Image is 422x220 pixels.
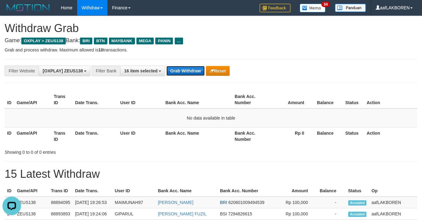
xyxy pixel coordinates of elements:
div: Filter Bank [92,66,120,76]
th: Status [343,91,364,108]
th: ID [5,127,14,145]
th: Trans ID [51,127,73,145]
span: OXPLAY > ZEUS138 [21,38,66,44]
span: Copy 7294826615 to clipboard [228,211,252,216]
button: Reset [206,66,230,76]
span: PANIN [155,38,173,44]
button: Grab Withdraw [166,66,204,76]
th: Op [369,185,418,197]
th: User ID [118,91,163,108]
img: panduan.png [335,4,366,12]
td: - [317,208,346,220]
td: [DATE] 19:26:53 [73,197,112,208]
th: Status [346,185,369,197]
th: ID [5,185,15,197]
th: Balance [313,91,343,108]
div: Showing 0 to 0 of 0 entries [5,147,171,155]
th: User ID [112,185,156,197]
th: Rp 0 [269,127,313,145]
span: ... [175,38,183,44]
span: Accepted [348,200,367,206]
th: Status [343,127,364,145]
th: Trans ID [51,91,73,108]
span: BSI [220,211,227,216]
img: MOTION_logo.png [5,3,52,12]
th: Bank Acc. Name [163,91,232,108]
span: MEGA [136,38,154,44]
a: [PERSON_NAME] [158,200,193,205]
strong: 10 [98,47,103,52]
th: Date Trans. [73,185,112,197]
th: Date Trans. [73,91,118,108]
th: Bank Acc. Name [155,185,217,197]
th: Bank Acc. Number [232,91,269,108]
span: MAYBANK [109,38,135,44]
td: GIPARUL [112,208,156,220]
button: Open LiveChat chat widget [2,2,21,21]
img: Button%20Memo.svg [300,4,326,12]
th: ID [5,91,14,108]
span: [OXPLAY] ZEUS138 [43,68,83,73]
th: Game/API [15,185,48,197]
span: Copy 620601009494539 to clipboard [228,200,265,205]
th: Balance [317,185,346,197]
button: 16 item selected [120,66,165,76]
td: aafLAKBOREN [369,208,418,220]
h4: Game: Bank: [5,38,417,44]
th: Action [364,91,417,108]
span: 34 [321,2,330,7]
th: Game/API [14,127,51,145]
td: 88893893 [48,208,73,220]
span: BTN [94,38,107,44]
th: Date Trans. [73,127,118,145]
th: Amount [277,185,317,197]
td: ZEUS138 [15,208,48,220]
td: ZEUS138 [15,197,48,208]
td: - [317,197,346,208]
h1: 15 Latest Withdraw [5,168,417,180]
th: Game/API [14,91,51,108]
td: MAIMUNAH97 [112,197,156,208]
th: Amount [269,91,313,108]
h1: Withdraw Grab [5,22,417,35]
th: Bank Acc. Number [232,127,269,145]
span: BRI [80,38,92,44]
th: Trans ID [48,185,73,197]
td: Rp 100,000 [277,197,317,208]
th: Bank Acc. Name [163,127,232,145]
td: Rp 100,000 [277,208,317,220]
div: Filter Website [5,66,39,76]
p: Grab and process withdraw. Maximum allowed is transactions. [5,47,417,53]
span: 16 item selected [124,68,157,73]
th: Balance [313,127,343,145]
span: BRI [220,200,227,205]
th: Action [364,127,417,145]
img: Feedback.jpg [260,4,290,12]
td: No data available in table [5,108,417,128]
button: [OXPLAY] ZEUS138 [39,66,90,76]
td: 88894095 [48,197,73,208]
a: [PERSON_NAME] FUZIL [158,211,207,216]
th: Bank Acc. Number [217,185,277,197]
span: Accepted [348,212,367,217]
td: [DATE] 19:24:06 [73,208,112,220]
td: aafLAKBOREN [369,197,418,208]
th: User ID [118,127,163,145]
